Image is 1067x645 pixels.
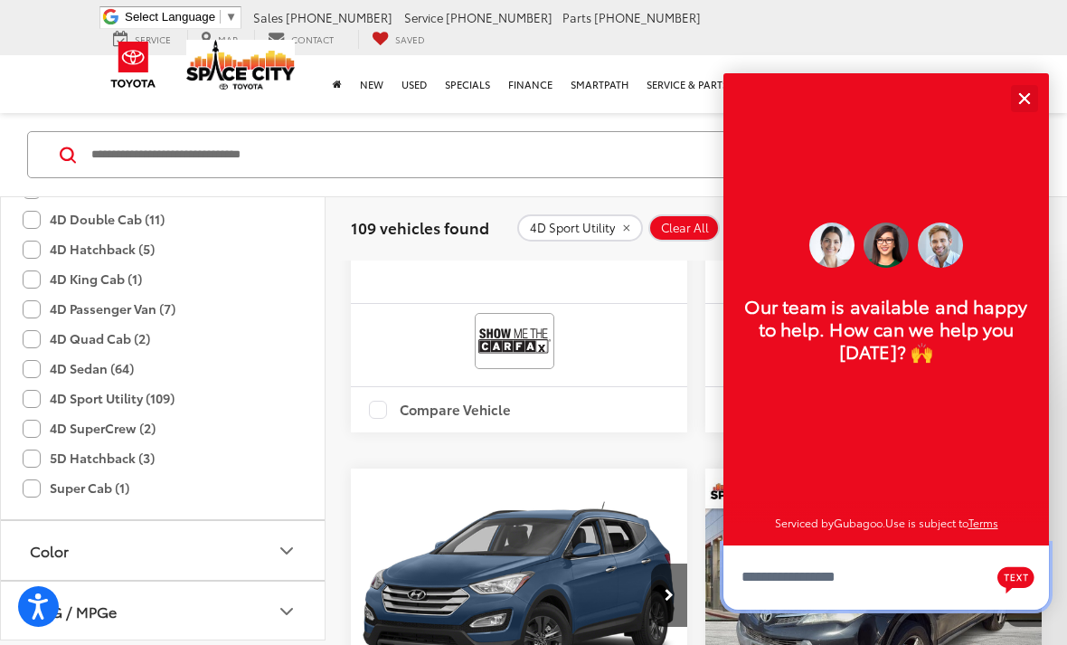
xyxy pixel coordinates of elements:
a: Service [99,30,184,49]
label: Super Cab (1) [23,473,129,503]
p: Our team is available and happy to help. How can we help you [DATE]? 🙌 [741,295,1031,363]
label: 4D Double Cab (11) [23,204,165,234]
button: Close [1005,79,1043,118]
img: Operator 1 [864,223,909,268]
span: Serviced by [775,515,834,530]
label: 4D Quad Cab (2) [23,324,150,354]
label: 4D Hatchback (5) [23,234,155,264]
div: MPG / MPGe [30,602,117,620]
a: Collision [833,55,904,113]
button: remove 4D%20Sport%20Utility [517,214,643,242]
a: SmartPath [562,55,637,113]
a: Finance [499,55,562,113]
span: Sales [253,9,283,25]
span: Service [135,33,171,46]
span: Service [404,9,443,25]
label: 4D SuperCrew (2) [23,413,156,443]
span: ▼ [225,10,237,24]
label: 4D Sport Utility (109) [23,384,175,413]
img: Toyota [99,35,167,94]
span: Map [218,33,238,46]
label: 4D Sedan (64) [23,354,134,384]
span: Parts [562,9,591,25]
span: Clear All [661,221,709,235]
textarea: Type your message [723,545,1049,610]
span: [PHONE_NUMBER] [594,9,701,25]
a: About Us [904,55,972,113]
div: MPG / MPGe [276,600,297,621]
a: Rent a Toyota [737,55,833,113]
span: Select Language [125,10,215,24]
a: Home [324,55,351,113]
span: [PHONE_NUMBER] [286,9,392,25]
button: Chat with SMS [992,557,1040,598]
a: New [351,55,392,113]
input: Search by Make, Model, or Keyword [90,133,926,176]
div: Color [276,539,297,561]
a: Map [187,30,251,49]
a: Contact [254,30,347,49]
label: 4D King Cab (1) [23,264,142,294]
span: 109 vehicles found [351,216,489,238]
span: Contact [291,33,334,46]
img: Operator 3 [918,223,963,268]
label: Compare Vehicle [369,401,511,419]
span: 4D Sport Utility [530,221,615,235]
img: Operator 2 [809,223,855,268]
a: Used [392,55,436,113]
span: [PHONE_NUMBER] [446,9,552,25]
label: 4D Passenger Van (7) [23,294,175,324]
div: Color [30,542,69,559]
a: My Saved Vehicles [358,30,439,49]
a: Gubagoo. [834,515,885,530]
span: ​ [220,10,221,24]
svg: Text [997,564,1034,593]
button: Clear All [648,214,720,242]
span: Saved [395,33,425,46]
a: Terms [968,515,998,530]
span: Use is subject to [885,515,968,530]
label: 5D Hatchback (3) [23,443,155,473]
a: Service & Parts [637,55,737,113]
button: ColorColor [1,521,326,580]
button: Next image [651,564,687,627]
img: Space City Toyota [186,40,295,90]
button: MPG / MPGeMPG / MPGe [1,582,326,640]
a: Specials [436,55,499,113]
a: Select Language​ [125,10,237,24]
img: View CARFAX report [478,317,551,365]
